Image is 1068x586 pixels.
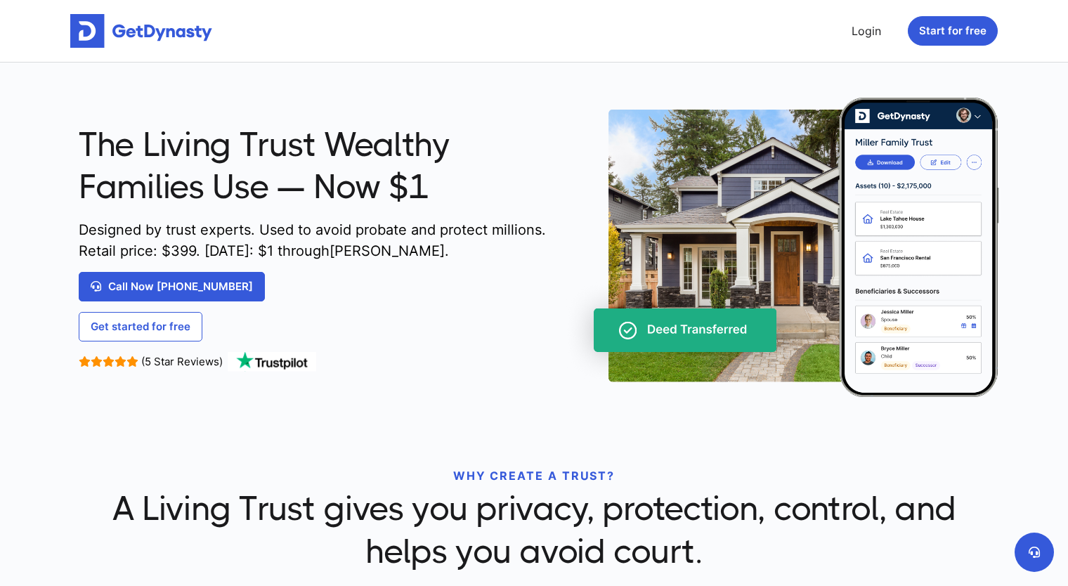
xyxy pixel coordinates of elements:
[141,355,223,368] span: (5 Star Reviews)
[226,352,318,372] img: TrustPilot Logo
[79,467,989,484] p: WHY CREATE A TRUST?
[846,17,887,45] a: Login
[79,312,202,341] a: Get started for free
[70,14,212,48] img: Get started for free with Dynasty Trust Company
[79,124,552,209] span: The Living Trust Wealthy Families Use — Now $1
[908,16,998,46] button: Start for free
[563,98,1000,397] img: trust-on-cellphone
[79,488,989,573] span: A Living Trust gives you privacy, protection, control, and helps you avoid court.
[79,219,552,261] span: Designed by trust experts. Used to avoid probate and protect millions. Retail price: $ 399 . [DAT...
[79,272,265,301] a: Call Now [PHONE_NUMBER]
